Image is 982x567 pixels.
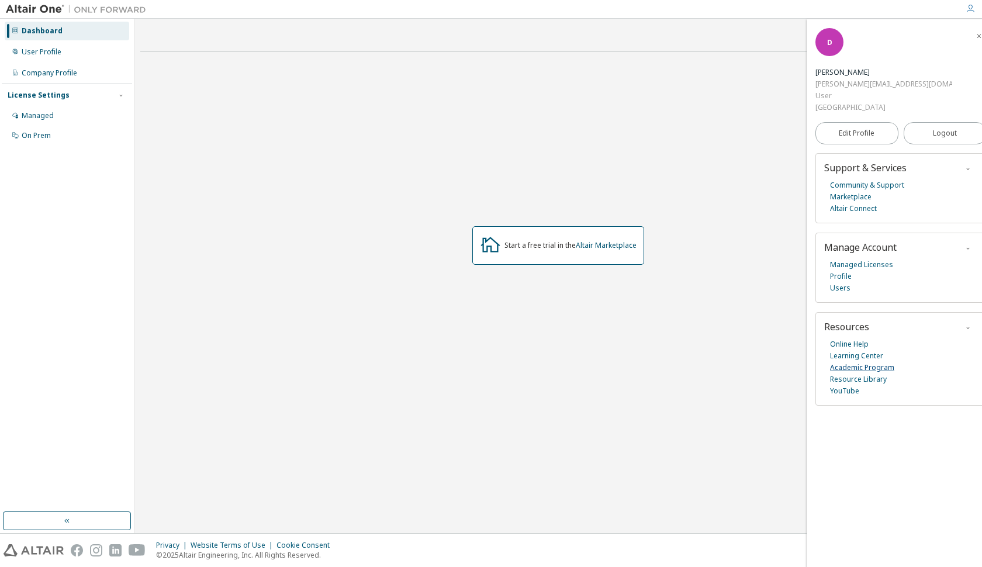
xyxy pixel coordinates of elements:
a: Altair Connect [830,203,877,215]
a: Academic Program [830,362,894,374]
img: instagram.svg [90,544,102,556]
a: Community & Support [830,179,904,191]
img: youtube.svg [129,544,146,556]
span: Logout [933,127,957,139]
img: linkedin.svg [109,544,122,556]
div: Cookie Consent [276,541,337,550]
a: Learning Center [830,350,883,362]
div: Company Profile [22,68,77,78]
p: © 2025 Altair Engineering, Inc. All Rights Reserved. [156,550,337,560]
img: facebook.svg [71,544,83,556]
a: YouTube [830,385,859,397]
span: D [827,37,832,47]
div: Privacy [156,541,191,550]
div: Managed [22,111,54,120]
a: Profile [830,271,852,282]
a: Altair Marketplace [576,240,637,250]
a: Resource Library [830,374,887,385]
div: Deepak Prasanna Kannan [815,67,952,78]
div: [PERSON_NAME][EMAIL_ADDRESS][DOMAIN_NAME] [815,78,952,90]
span: Support & Services [824,161,907,174]
div: [GEOGRAPHIC_DATA] [815,102,952,113]
div: User Profile [22,47,61,57]
a: Edit Profile [815,122,898,144]
span: Edit Profile [839,129,874,138]
div: Website Terms of Use [191,541,276,550]
a: Managed Licenses [830,259,893,271]
span: Resources [824,320,869,333]
img: Altair One [6,4,152,15]
span: Manage Account [824,241,897,254]
div: User [815,90,952,102]
div: On Prem [22,131,51,140]
div: License Settings [8,91,70,100]
a: Marketplace [830,191,872,203]
a: Users [830,282,850,294]
div: Dashboard [22,26,63,36]
div: Start a free trial in the [504,241,637,250]
a: Online Help [830,338,869,350]
img: altair_logo.svg [4,544,64,556]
